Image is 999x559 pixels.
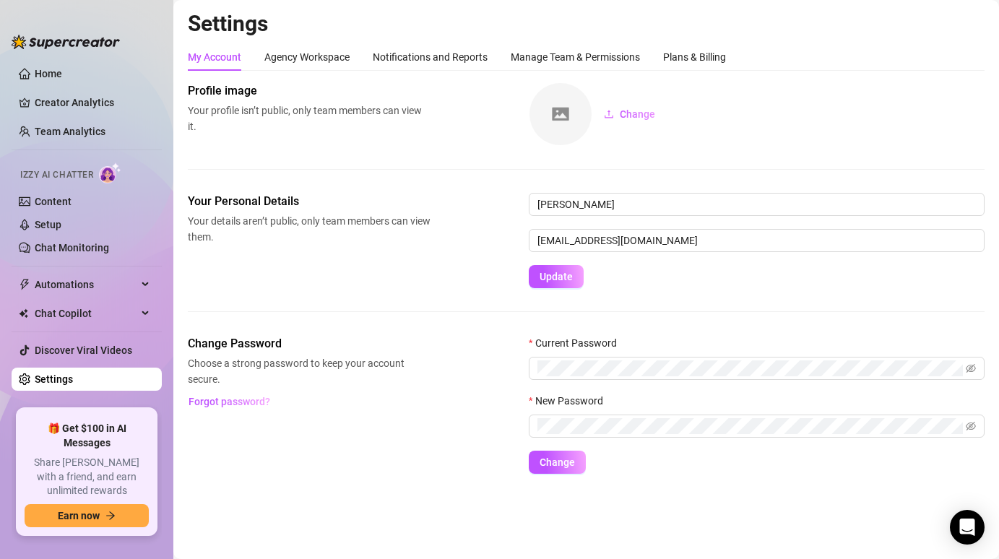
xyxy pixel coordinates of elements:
span: Profile image [188,82,431,100]
input: Current Password [537,360,963,376]
img: AI Chatter [99,162,121,183]
div: Plans & Billing [663,49,726,65]
div: Manage Team & Permissions [511,49,640,65]
span: eye-invisible [966,363,976,373]
span: Change Password [188,335,431,352]
a: Discover Viral Videos [35,344,132,356]
input: Enter new email [529,229,985,252]
button: Earn nowarrow-right [25,504,149,527]
div: Agency Workspace [264,49,350,65]
div: My Account [188,49,241,65]
a: Home [35,68,62,79]
span: Izzy AI Chatter [20,168,93,182]
span: eye-invisible [966,421,976,431]
a: Creator Analytics [35,91,150,114]
button: Forgot password? [188,390,270,413]
span: Chat Copilot [35,302,137,325]
span: Change [620,108,655,120]
span: Choose a strong password to keep your account secure. [188,355,431,387]
span: Your profile isn’t public, only team members can view it. [188,103,431,134]
span: Update [540,271,573,282]
span: Change [540,456,575,468]
span: Earn now [58,510,100,521]
span: thunderbolt [19,279,30,290]
a: Setup [35,219,61,230]
div: Notifications and Reports [373,49,488,65]
input: New Password [537,418,963,434]
span: upload [604,109,614,119]
img: logo-BBDzfeDw.svg [12,35,120,49]
button: Change [592,103,667,126]
input: Enter name [529,193,985,216]
h2: Settings [188,10,985,38]
span: Your details aren’t public, only team members can view them. [188,213,431,245]
a: Content [35,196,72,207]
span: 🎁 Get $100 in AI Messages [25,422,149,450]
label: Current Password [529,335,626,351]
span: Forgot password? [189,396,270,407]
a: Team Analytics [35,126,105,137]
button: Update [529,265,584,288]
img: square-placeholder.png [529,83,592,145]
a: Settings [35,373,73,385]
a: Chat Monitoring [35,242,109,253]
span: arrow-right [105,511,116,521]
div: Open Intercom Messenger [950,510,985,545]
span: Share [PERSON_NAME] with a friend, and earn unlimited rewards [25,456,149,498]
span: Your Personal Details [188,193,431,210]
label: New Password [529,393,613,409]
button: Change [529,451,586,474]
img: Chat Copilot [19,308,28,318]
span: Automations [35,273,137,296]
